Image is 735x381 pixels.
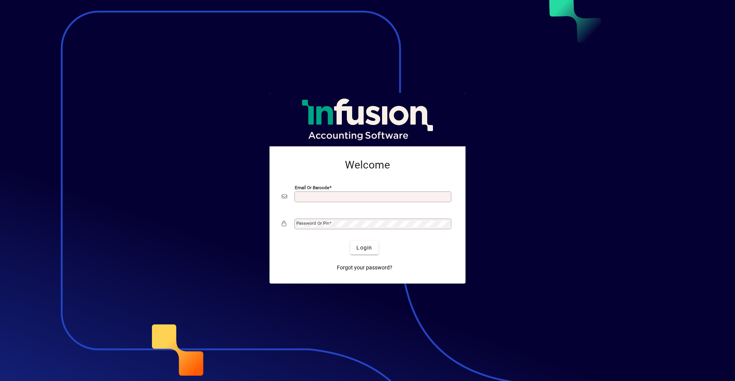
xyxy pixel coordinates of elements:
[356,244,372,252] span: Login
[337,264,392,272] span: Forgot your password?
[334,261,395,274] a: Forgot your password?
[350,241,378,255] button: Login
[296,220,329,226] mat-label: Password or Pin
[295,185,329,190] mat-label: Email or Barcode
[282,159,453,172] h2: Welcome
